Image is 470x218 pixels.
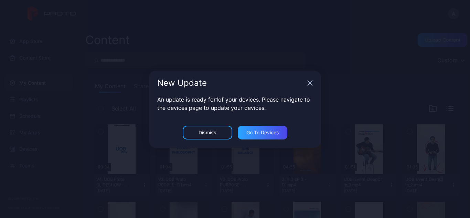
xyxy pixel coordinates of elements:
div: New Update [157,79,305,87]
p: An update is ready for 1 of your devices. Please navigate to the devices page to update your devi... [157,95,313,112]
div: Go to devices [246,130,279,135]
div: Dismiss [199,130,216,135]
button: Go to devices [238,126,287,139]
button: Dismiss [183,126,232,139]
